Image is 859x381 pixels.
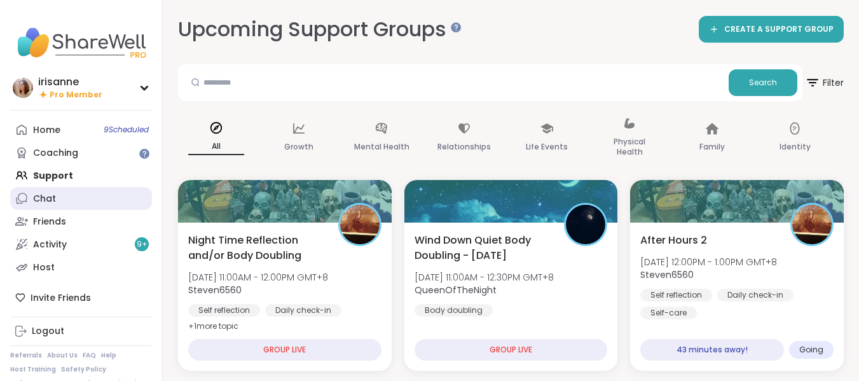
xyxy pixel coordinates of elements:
[188,233,324,263] span: Night Time Reflection and/or Body Doubling
[101,351,116,360] a: Help
[33,193,56,205] div: Chat
[601,134,657,160] p: Physical Health
[415,339,608,361] div: GROUP LIVE
[717,289,794,301] div: Daily check-in
[33,147,78,160] div: Coaching
[284,139,313,155] p: Growth
[33,216,66,228] div: Friends
[749,77,777,88] span: Search
[188,139,244,155] p: All
[415,304,493,317] div: Body doubling
[38,75,102,89] div: irisanne
[805,67,844,98] span: Filter
[10,141,152,164] a: Coaching
[10,256,152,279] a: Host
[10,118,152,141] a: Home9Scheduled
[340,205,380,244] img: Steven6560
[139,149,149,159] iframe: Spotlight
[640,268,694,281] b: Steven6560
[10,365,56,374] a: Host Training
[47,351,78,360] a: About Us
[10,210,152,233] a: Friends
[415,284,497,296] b: QueenOfTheNight
[33,261,55,274] div: Host
[13,78,33,98] img: irisanne
[699,139,725,155] p: Family
[566,205,605,244] img: QueenOfTheNight
[792,205,832,244] img: Steven6560
[780,139,811,155] p: Identity
[640,289,712,301] div: Self reflection
[33,239,67,251] div: Activity
[10,187,152,210] a: Chat
[188,304,260,317] div: Self reflection
[451,22,461,32] iframe: Spotlight
[10,20,152,65] img: ShareWell Nav Logo
[178,15,457,44] h2: Upcoming Support Groups
[724,24,834,35] span: CREATE A SUPPORT GROUP
[640,307,697,319] div: Self-care
[265,304,341,317] div: Daily check-in
[640,233,707,248] span: After Hours 2
[10,320,152,343] a: Logout
[10,233,152,256] a: Activity9+
[50,90,102,100] span: Pro Member
[188,284,242,296] b: Steven6560
[33,124,60,137] div: Home
[32,325,64,338] div: Logout
[526,139,568,155] p: Life Events
[354,139,409,155] p: Mental Health
[640,256,777,268] span: [DATE] 12:00PM - 1:00PM GMT+8
[137,239,148,250] span: 9 +
[415,233,551,263] span: Wind Down Quiet Body Doubling - [DATE]
[104,125,149,135] span: 9 Scheduled
[188,271,328,284] span: [DATE] 11:00AM - 12:00PM GMT+8
[729,69,797,96] button: Search
[799,345,823,355] span: Going
[83,351,96,360] a: FAQ
[437,139,491,155] p: Relationships
[699,16,844,43] a: CREATE A SUPPORT GROUP
[61,365,106,374] a: Safety Policy
[415,271,554,284] span: [DATE] 11:00AM - 12:30PM GMT+8
[10,351,42,360] a: Referrals
[640,339,784,361] div: 43 minutes away!
[805,64,844,101] button: Filter
[188,339,381,361] div: GROUP LIVE
[10,286,152,309] div: Invite Friends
